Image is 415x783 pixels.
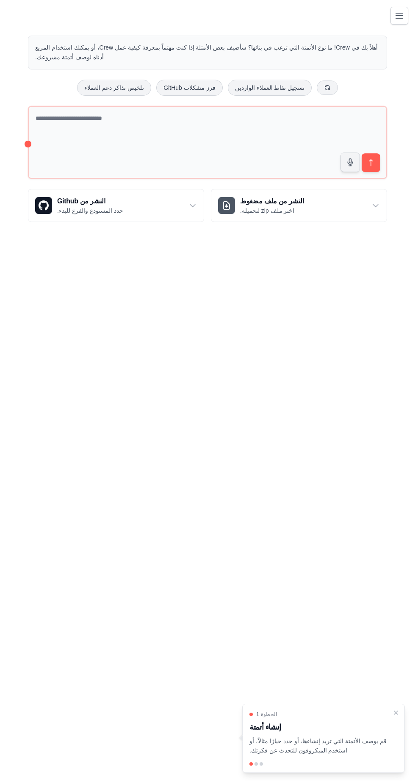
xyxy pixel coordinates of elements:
font: تسجيل نقاط العملاء الواردين [235,84,305,91]
font: أهلاً بك في Crew! ما نوع الأتمتة التي ترغب في بنائها؟ سأضيف بعض الأمثلة إذا كنت مهتماً بمعرفة كيف... [35,44,378,61]
button: تبديل التنقل [390,7,408,25]
iframe: أداة الدردشة [373,742,415,783]
button: تلخيص تذاكر دعم العملاء [77,80,152,96]
font: قم بوصف الأتمتة التي تريد إنشاءها، أو حدد خيارًا مثالاً، أو استخدم الميكروفون للتحدث عن فكرتك. [249,738,387,754]
button: فرز مشكلات GitHub [156,80,222,96]
font: النشر من ملف مضغوط [240,197,304,205]
font: فرز مشكلات GitHub [163,84,215,91]
font: اختر ملف zip لتحميله. [240,207,294,214]
font: النشر من Github [57,197,105,205]
font: تلخيص تذاكر دعم العملاء [84,84,144,91]
font: حدد المستودع والفرع للبدء. [57,207,123,214]
button: إغلاق الجولة [393,709,399,716]
font: الخطوة 1 [256,711,277,717]
font: إنشاء أتمتة [249,723,281,731]
button: تسجيل نقاط العملاء الواردين [228,80,312,96]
